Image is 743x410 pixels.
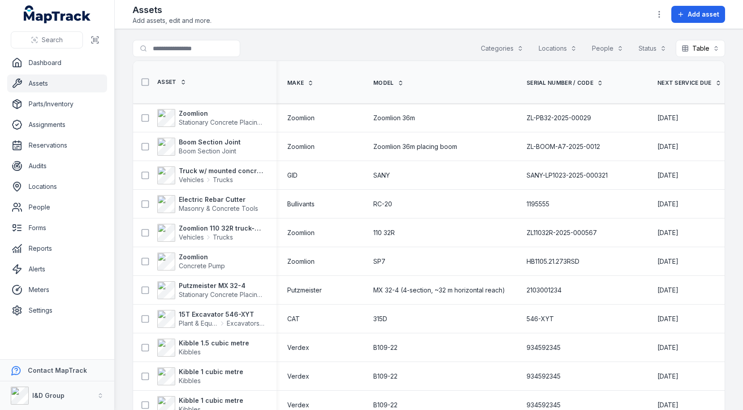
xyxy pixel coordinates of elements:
span: B109-22 [373,372,397,381]
time: 15/07/2025, 10:00:00 pm [657,171,678,180]
span: B109-22 [373,401,397,410]
span: Zoomlion [287,228,315,237]
span: Stationary Concrete Placing Boom [179,291,280,298]
span: Masonry & Concrete Tools [179,205,258,212]
a: Kibble 1.5 cubic metreKibbles [157,339,249,357]
span: Zoomlion 36m placing boom [373,142,457,151]
span: RC-20 [373,200,392,209]
span: 934592345 [527,343,561,352]
span: SANY [373,171,390,180]
span: Zoomlion 36m [373,113,415,122]
button: Status [633,40,672,57]
span: Add asset [688,10,719,19]
span: Zoomlion [287,113,315,122]
strong: Contact MapTrack [28,366,87,374]
span: Verdex [287,372,309,381]
strong: 15T Excavator 546-XYT [179,310,266,319]
span: Kibbles [179,348,201,356]
time: 02/05/2026, 10:00:00 pm [657,228,678,237]
a: Kibble 1 cubic metreKibbles [157,367,243,385]
button: Add asset [671,6,725,23]
time: 01/04/2026, 9:00:00 pm [657,286,678,295]
button: People [586,40,629,57]
a: Assignments [7,116,107,134]
span: 1195555 [527,200,549,209]
span: 934592345 [527,401,561,410]
span: Verdex [287,401,309,410]
span: [DATE] [657,229,678,236]
a: Model [373,79,404,87]
span: [DATE] [657,344,678,351]
span: Boom Section Joint [179,147,236,155]
a: Zoomlion 110 32R truck-mounted concrete pumpVehiclesTrucks [157,224,266,242]
a: People [7,198,107,216]
span: Make [287,79,304,87]
a: ZoomlionStationary Concrete Placing Boom [157,109,266,127]
a: Serial Number / Code [527,79,603,87]
span: CAT [287,314,300,323]
time: 07/08/2025, 10:00:00 pm [657,314,678,323]
a: Truck w/ mounted concrete pumpVehiclesTrucks [157,166,266,184]
span: Stationary Concrete Placing Boom [179,118,280,126]
a: Assets [7,74,107,92]
h2: Assets [133,4,212,16]
a: Locations [7,178,107,196]
time: 15/07/2025, 10:00:00 pm [657,401,678,410]
span: [DATE] [657,372,678,380]
span: Vehicles [179,233,204,242]
strong: Kibble 1 cubic metre [179,367,243,376]
time: 10/02/2026, 9:00:00 pm [657,142,678,151]
a: 15T Excavator 546-XYTPlant & EquipmentExcavators & Plant [157,310,266,328]
time: 15/07/2025, 10:00:00 pm [657,372,678,381]
a: Audits [7,157,107,175]
span: 546-XYT [527,314,554,323]
span: Vehicles [179,175,204,184]
span: [DATE] [657,114,678,122]
span: [DATE] [657,315,678,323]
a: Electric Rebar CutterMasonry & Concrete Tools [157,195,258,213]
a: Reservations [7,136,107,154]
span: Bullivants [287,200,315,209]
span: SP7 [373,257,385,266]
strong: Electric Rebar Cutter [179,195,258,204]
a: Meters [7,281,107,299]
strong: I&D Group [32,392,65,399]
span: GID [287,171,298,180]
time: 17/09/2025, 10:00:00 pm [657,113,678,122]
span: Trucks [213,233,233,242]
a: Make [287,79,314,87]
a: Settings [7,301,107,319]
span: HB1105.21.273RSD [527,257,579,266]
span: SANY-LP1023-2025-000321 [527,171,608,180]
span: Zoomlion [287,257,315,266]
span: Plant & Equipment [179,319,218,328]
strong: Truck w/ mounted concrete pump [179,166,266,175]
span: 2103001234 [527,286,562,295]
span: 934592345 [527,372,561,381]
span: B109-22 [373,343,397,352]
span: Next Service Due [657,79,712,87]
a: Dashboard [7,54,107,72]
time: 15/07/2025, 10:00:00 pm [657,343,678,352]
a: Boom Section JointBoom Section Joint [157,138,241,156]
span: Excavators & Plant [227,319,266,328]
span: ZL11032R-2025-000567 [527,228,597,237]
button: Search [11,31,83,48]
span: 315D [373,314,387,323]
a: MapTrack [24,5,91,23]
span: Kibbles [179,377,201,384]
span: Concrete Pump [179,262,225,270]
a: Next Service Due [657,79,721,87]
span: [DATE] [657,171,678,179]
span: Zoomlion [287,142,315,151]
a: ZoomlionConcrete Pump [157,253,225,270]
strong: Putzmeister MX 32-4 [179,281,266,290]
strong: Kibble 1.5 cubic metre [179,339,249,348]
strong: Zoomlion 110 32R truck-mounted concrete pump [179,224,266,233]
span: Serial Number / Code [527,79,593,87]
span: Model [373,79,394,87]
span: Trucks [213,175,233,184]
span: Search [42,35,63,44]
span: MX 32-4 (4-section, ~32 m horizontal reach) [373,286,505,295]
span: Asset [157,79,177,86]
